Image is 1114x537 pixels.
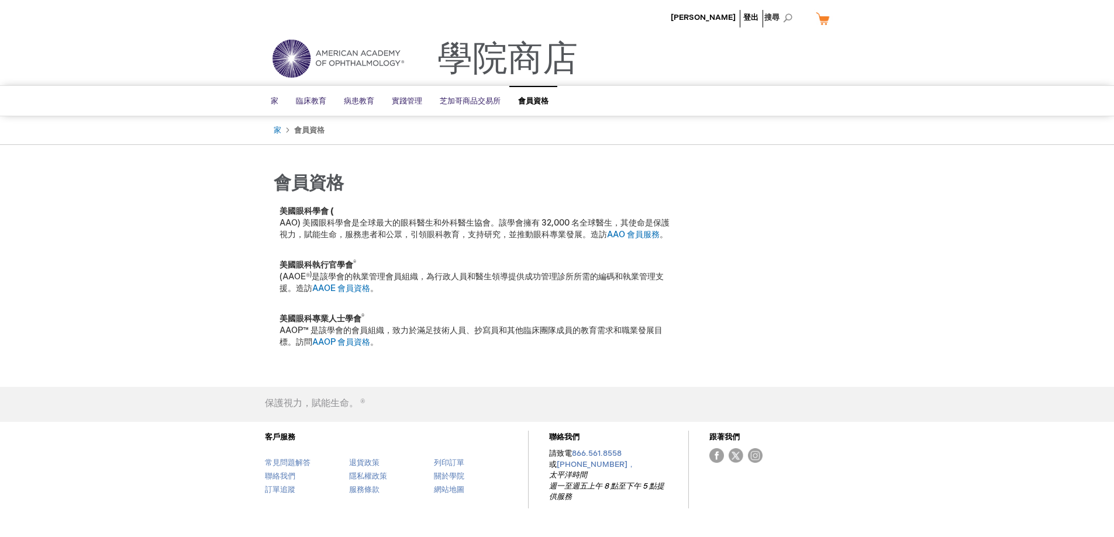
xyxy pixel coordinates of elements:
[748,448,763,463] img: Instagram
[280,218,670,240] font: AAO) 美國眼科學會是全球最大的眼科醫生和外科醫生協會。該學會擁有 32,000 名全球醫生，其使命是保護視力，賦能生命，服務患者和公眾，引領眼科教育，支持研究，並推動眼科專業發展。造訪
[434,472,464,481] a: 關於學院
[280,325,663,347] font: AAOP™ 是該學會的會員組織，致力於滿足技術人員、抄寫員和其他臨床團隊成員的教育需求和職業發展目標。訪問
[310,271,312,278] font: )
[660,230,668,240] font: 。
[440,96,501,106] font: 芝加哥商品交易所
[370,283,378,293] font: 。
[549,460,557,469] font: 或
[280,272,664,293] font: 是該學會的執業管理會員組織，為行政人員和醫生領導提供成功管理診所所需的編碼和執業管理支援。造訪
[607,230,660,240] a: AAO 會員服務
[361,313,364,320] font: ®
[265,472,295,481] a: 聯絡我們
[392,96,422,106] font: 實踐管理
[370,337,378,347] font: 。
[274,126,281,135] a: 家
[294,126,325,135] font: 會員資格
[280,314,361,324] font: 美國眼科專業人士學會
[349,458,380,467] a: 退貨政策
[549,449,572,458] font: 請致電
[729,448,743,463] img: 嘰嘰喳喳
[671,13,736,22] a: [PERSON_NAME]
[349,485,380,494] a: 服務條款
[434,485,464,494] a: 網站地圖
[549,470,587,480] font: 太平洋時間
[549,432,580,442] a: 聯絡我們
[296,96,326,106] font: 臨床教育
[280,260,353,270] font: 美國眼科執行官學會
[265,432,295,442] a: 客戶服務
[518,96,549,106] font: 會員資格
[434,458,464,467] a: 列印訂單
[557,460,635,469] a: [PHONE_NUMBER]，
[353,259,356,266] font: ®
[549,481,664,502] font: 週一至週五上午 8 點至下午 5 點提供服務
[265,398,365,409] font: 保護視力，賦能生命。 ®
[265,485,295,494] a: 訂單追蹤
[709,448,724,463] img: Facebook
[280,272,310,282] font: (AAOE®
[271,96,278,106] font: 家
[764,13,780,22] font: 搜尋
[265,458,311,467] a: 常見問題解答
[743,13,758,22] a: 登出
[312,337,370,347] a: AAOP 會員資格
[312,283,370,293] a: AAOE 會員資格
[572,449,622,458] a: 866.561.8558
[280,206,333,216] font: 美國眼科學會 (
[344,96,374,106] font: 病患教育
[274,173,344,194] font: 會員資格
[349,472,387,481] a: 隱私權政策
[437,39,578,81] a: 學院商店
[709,432,740,442] font: 跟著我們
